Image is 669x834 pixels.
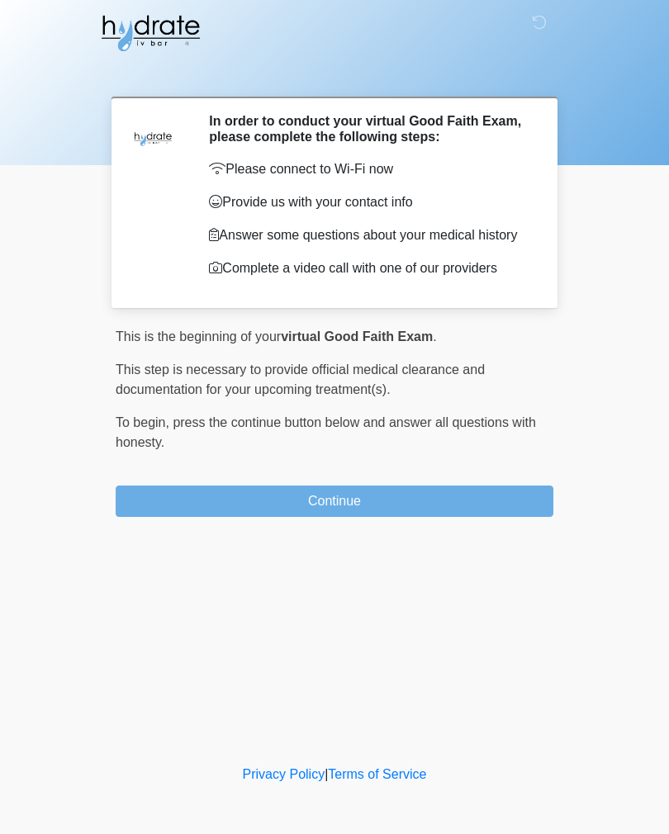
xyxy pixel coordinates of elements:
[328,767,426,781] a: Terms of Service
[209,225,529,245] p: Answer some questions about your medical history
[209,113,529,145] h2: In order to conduct your virtual Good Faith Exam, please complete the following steps:
[243,767,325,781] a: Privacy Policy
[209,258,529,278] p: Complete a video call with one of our providers
[116,415,536,449] span: press the continue button below and answer all questions with honesty.
[103,59,566,90] h1: ‎ ‎ ‎
[128,113,178,163] img: Agent Avatar
[281,329,433,344] strong: virtual Good Faith Exam
[116,363,485,396] span: This step is necessary to provide official medical clearance and documentation for your upcoming ...
[116,486,553,517] button: Continue
[209,192,529,212] p: Provide us with your contact info
[116,415,173,429] span: To begin,
[209,159,529,179] p: Please connect to Wi-Fi now
[325,767,328,781] a: |
[116,329,281,344] span: This is the beginning of your
[99,12,202,54] img: Hydrate IV Bar - Fort Collins Logo
[433,329,436,344] span: .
